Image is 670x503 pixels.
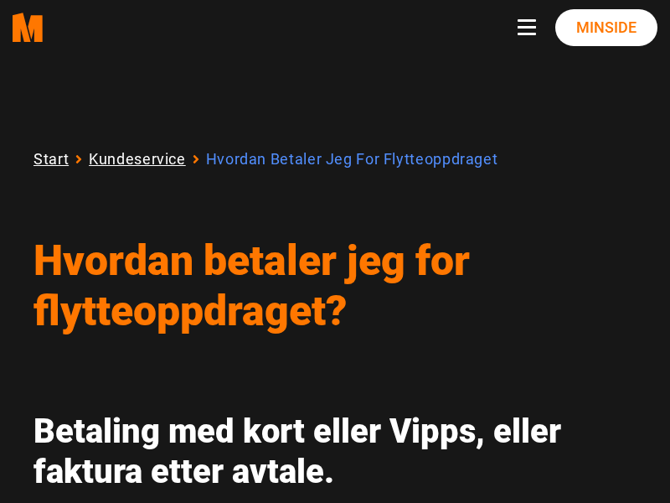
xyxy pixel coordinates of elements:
a: Minside [555,9,657,46]
h2: Betaling med kort eller Vipps, eller faktura etter avtale. [33,412,636,492]
h1: Hvordan betaler jeg for flytteoppdraget? [33,236,636,336]
a: Start [33,147,69,173]
button: Navbar toggle button [518,19,543,36]
li: Hvordan Betaler Jeg For Flytteoppdraget [206,147,498,173]
a: Kundeservice [89,147,186,173]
